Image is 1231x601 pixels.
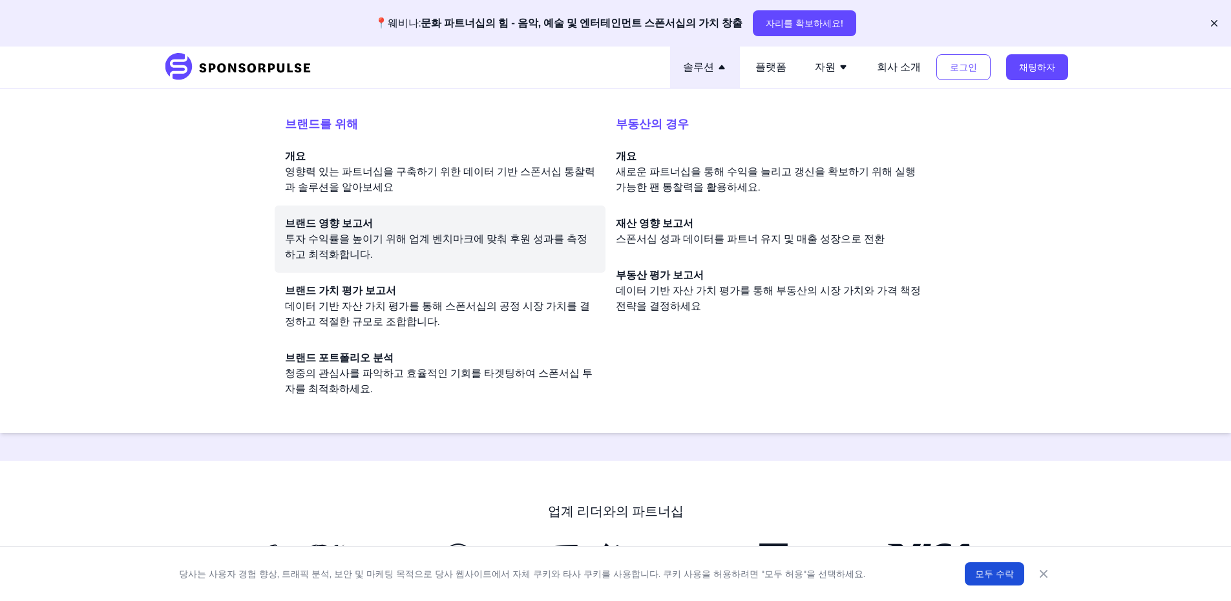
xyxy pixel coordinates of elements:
[815,61,836,73] font: 자원
[616,269,704,281] font: 부동산 평가 보고서
[755,59,786,75] button: 플랫폼
[285,149,595,195] a: 개요영향력 있는 파트너십을 구축하기 위한 데이터 기반 스폰서십 통찰력과 솔루션을 알아보세요
[1019,61,1055,73] font: 채팅하자
[285,216,595,262] a: 브랜드 영향 보고서투자 수익률을 높이기 위해 업계 벤치마크에 맞춰 후원 성과를 측정하고 최적화합니다.
[375,17,421,29] font: 📍웨비나:
[683,59,727,75] button: 솔루션
[232,543,369,572] img: 코카콜라
[616,217,693,229] font: 재산 영향 보고서
[863,543,1000,572] img: 비자
[1035,565,1053,583] button: 닫다
[285,352,394,364] font: 브랜드 포트폴리오 분석
[936,61,991,73] a: 로그인
[616,233,885,245] font: 스폰서십 성과 데이터를 파트너 유지 및 매출 성장으로 전환
[179,568,865,580] font: 당사는 사용자 경험 향상, 트래픽 분석, 보안 및 마케팅 목적으로 당사 웹사이트에서 자체 쿠키와 타사 쿠키를 사용합니다. 쿠키 사용을 허용하려면 "모두 허용"을 선택하세요.
[877,59,921,75] button: 회사 소개
[547,543,684,572] img: 팀 호튼스
[285,150,306,162] font: 개요
[285,367,593,395] font: 청중의 관심사를 파악하고 효율적인 기회를 타겟팅하여 스폰서십 투자를 최적화하세요.
[616,165,916,193] font: 새로운 파트너십을 통해 수익을 늘리고 갱신을 확보하기 위해 실행 가능한 팬 통찰력을 활용하세요.
[877,61,921,73] a: 회사 소개
[965,562,1024,585] button: 모두 수락
[815,59,848,75] button: 자원
[950,61,977,73] font: 로그인
[975,568,1014,580] font: 모두 수락
[766,17,843,29] font: 자리를 확보하세요!
[390,543,527,572] img: 닛산
[683,61,714,73] font: 솔루션
[936,54,991,80] button: 로그인
[285,165,595,193] font: 영향력 있는 파트너십을 구축하기 위한 데이터 기반 스폰서십 통찰력과 솔루션을 알아보세요
[753,17,856,29] a: 자리를 확보하세요!
[285,233,587,260] font: 투자 수익률을 높이기 위해 업계 벤치마크에 맞춰 후원 성과를 측정하고 최적화합니다.
[548,503,684,519] font: 업계 리더와의 파트너십
[421,17,742,29] font: 문화 파트너십의 힘 - 음악, 예술 및 엔터테인먼트 스폰서십의 가치 창출
[616,284,921,312] font: 데이터 기반 자산 가치 평가를 통해 부동산의 시장 가치와 가격 책정 전략을 결정하세요
[753,10,856,36] button: 자리를 확보하세요!
[285,217,373,229] font: 브랜드 영향 보고서
[285,283,595,330] a: 브랜드 가치 평가 보고서데이터 기반 자산 가치 평가를 통해 스폰서십의 공정 시장 가치를 결정하고 적절한 규모로 조합합니다.
[285,300,590,328] font: 데이터 기반 자산 가치 평가를 통해 스폰서십의 공정 시장 가치를 결정하고 적절한 규모로 조합합니다.
[1166,539,1231,601] iframe: 채팅 위젯
[616,216,926,247] a: 재산 영향 보고서스폰서십 성과 데이터를 파트너 유지 및 매출 성장으로 전환
[285,117,358,131] font: 브랜드를 위해
[616,150,637,162] font: 개요
[705,543,842,572] img: 티디
[163,53,321,81] img: 스폰서펄스
[1006,61,1068,73] a: 채팅하자
[616,268,926,314] a: 부동산 평가 보고서데이터 기반 자산 가치 평가를 통해 부동산의 시장 가치와 가격 책정 전략을 결정하세요
[1006,54,1068,80] button: 채팅하자
[285,350,595,397] a: 브랜드 포트폴리오 분석청중의 관심사를 파악하고 효율적인 기회를 타겟팅하여 스폰서십 투자를 최적화하세요.
[616,149,926,195] a: 개요새로운 파트너십을 통해 수익을 늘리고 갱신을 확보하기 위해 실행 가능한 팬 통찰력을 활용하세요.
[616,117,689,131] font: 부동산의 경우
[755,61,786,73] a: 플랫폼
[285,284,396,297] font: 브랜드 가치 평가 보고서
